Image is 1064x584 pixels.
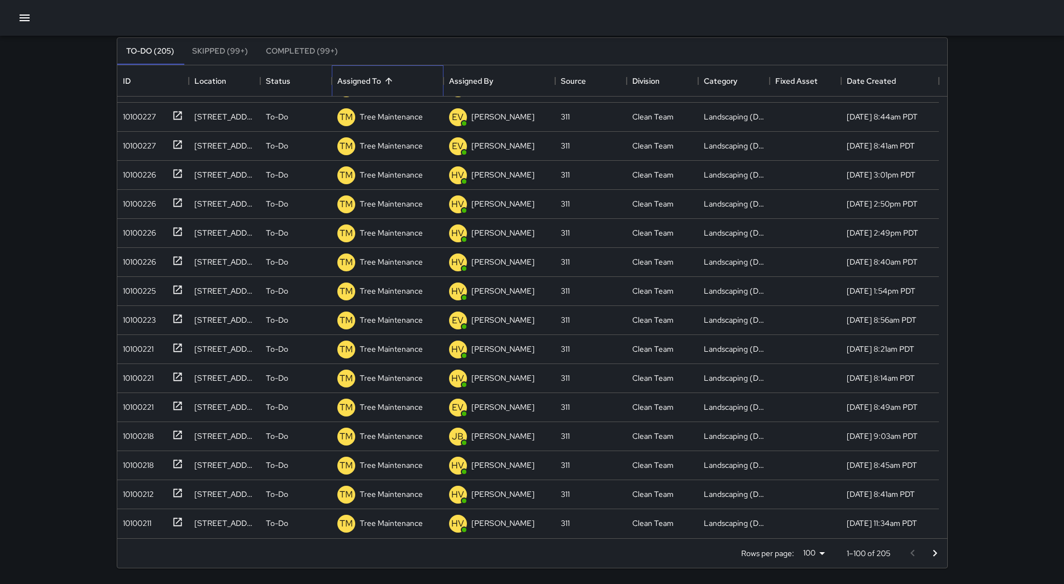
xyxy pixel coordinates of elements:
div: 1398 Mission Street [194,111,255,122]
div: Clean Team [632,314,674,325]
p: Tree Maintenance [360,285,423,296]
p: To-Do [266,111,288,122]
p: [PERSON_NAME] [471,169,535,180]
div: Landscaping (DG & Weeds) [704,518,764,529]
div: Fixed Asset [770,65,841,97]
div: Category [704,65,737,97]
div: 10100221 [118,339,154,355]
p: To-Do [266,285,288,296]
p: TM [340,314,353,327]
div: 10100211 [118,513,151,529]
p: [PERSON_NAME] [471,343,535,355]
div: 10100218 [118,426,154,442]
div: Landscaping (DG & Weeds) [704,401,764,413]
p: Tree Maintenance [360,401,423,413]
p: To-Do [266,169,288,180]
div: 160 6th Street [194,227,255,238]
p: Tree Maintenance [360,343,423,355]
p: TM [340,285,353,298]
div: 311 [561,430,570,442]
div: 311 [561,111,570,122]
p: TM [340,140,353,153]
div: Clean Team [632,459,674,471]
p: To-Do [266,314,288,325]
div: 7/1/2025, 9:03am PDT [847,430,918,442]
p: EV [452,140,464,153]
div: Status [266,65,290,97]
div: 1475 Mission Street [194,372,255,384]
div: 311 [561,227,570,238]
div: Landscaping (DG & Weeds) [704,372,764,384]
div: 10100223 [118,310,156,325]
div: Landscaping (DG & Weeds) [704,459,764,471]
p: EV [452,111,464,124]
div: 10100225 [118,281,156,296]
p: EV [452,314,464,327]
p: Tree Maintenance [360,198,423,209]
button: Skipped (99+) [183,38,257,65]
p: HV [451,198,464,211]
div: Landscaping (DG & Weeds) [704,285,764,296]
p: HV [451,256,464,269]
div: Clean Team [632,198,674,209]
p: HV [451,285,464,298]
div: 141 11th Street [194,459,255,471]
p: JB [452,430,464,443]
p: To-Do [266,343,288,355]
div: 108 9th Street [194,256,255,267]
div: 10100226 [118,194,156,209]
div: 7/18/2025, 8:41am PDT [847,140,915,151]
div: Clean Team [632,401,674,413]
p: [PERSON_NAME] [471,198,535,209]
p: HV [451,488,464,501]
div: 6/19/2025, 11:34am PDT [847,518,917,529]
p: HV [451,517,464,530]
p: To-Do [266,140,288,151]
div: 311 [561,198,570,209]
div: 311 [561,314,570,325]
div: Clean Team [632,140,674,151]
p: TM [340,372,353,385]
div: 311 [561,489,570,500]
p: To-Do [266,372,288,384]
div: 7/16/2025, 8:40am PDT [847,256,918,267]
p: TM [340,256,353,269]
p: Tree Maintenance [360,518,423,529]
div: Landscaping (DG & Weeds) [704,111,764,122]
p: To-Do [266,401,288,413]
p: Tree Maintenance [360,372,423,384]
div: 950 Minna Street [194,489,255,500]
div: 10100226 [118,165,156,180]
p: To-Do [266,489,288,500]
div: 10100226 [118,252,156,267]
div: Clean Team [632,518,674,529]
div: Clean Team [632,256,674,267]
div: 531 Jessie Street [194,285,255,296]
div: Date Created [847,65,896,97]
div: Landscaping (DG & Weeds) [704,314,764,325]
p: Tree Maintenance [360,169,423,180]
div: 7/16/2025, 2:49pm PDT [847,227,918,238]
div: Landscaping (DG & Weeds) [704,140,764,151]
div: Division [632,65,660,97]
div: 10100221 [118,397,154,413]
div: 7/8/2025, 8:21am PDT [847,343,914,355]
p: Rows per page: [741,548,794,559]
div: 7/1/2025, 8:45am PDT [847,459,917,471]
div: 311 [561,343,570,355]
p: [PERSON_NAME] [471,430,535,442]
div: 311 [561,256,570,267]
div: 311 [561,518,570,529]
div: 7/18/2025, 8:44am PDT [847,111,918,122]
p: [PERSON_NAME] [471,489,535,500]
div: Clean Team [632,111,674,122]
div: 537 Jessie Street [194,401,255,413]
div: Clean Team [632,430,674,442]
div: 10100218 [118,455,154,471]
p: TM [340,430,353,443]
div: Clean Team [632,489,674,500]
div: Assigned To [337,65,381,97]
div: 7/8/2025, 8:14am PDT [847,372,915,384]
div: Landscaping (DG & Weeds) [704,227,764,238]
div: 311 [561,372,570,384]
